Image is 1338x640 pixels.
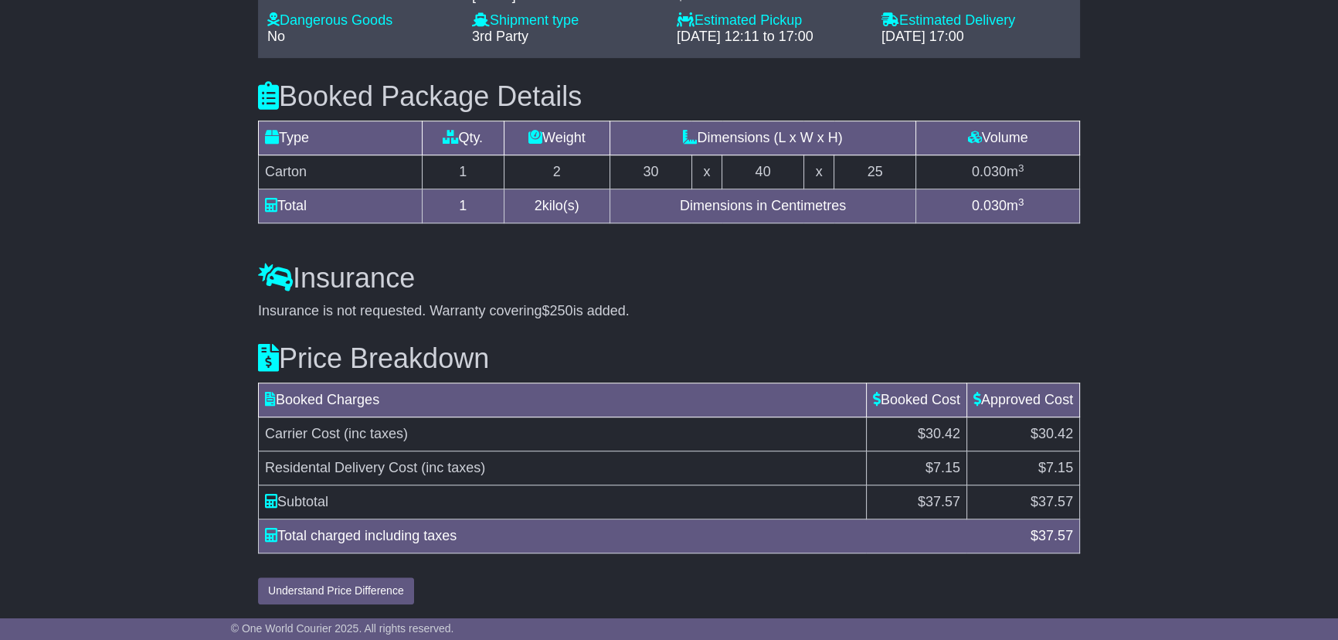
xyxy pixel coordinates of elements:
[972,164,1007,179] span: 0.030
[259,383,867,417] td: Booked Charges
[422,121,504,155] td: Qty.
[344,426,408,441] span: (inc taxes)
[504,189,610,223] td: kilo(s)
[1038,460,1073,475] span: $7.15
[258,303,1080,320] div: Insurance is not requested. Warranty covering is added.
[677,29,866,46] div: [DATE] 12:11 to 17:00
[1018,196,1024,208] sup: 3
[610,189,915,223] td: Dimensions in Centimetres
[504,121,610,155] td: Weight
[691,155,722,189] td: x
[422,155,504,189] td: 1
[259,121,423,155] td: Type
[267,29,285,44] span: No
[504,155,610,189] td: 2
[916,155,1080,189] td: m
[1038,494,1073,509] span: 37.57
[610,121,915,155] td: Dimensions (L x W x H)
[966,383,1079,417] td: Approved Cost
[265,460,417,475] span: Residental Delivery Cost
[966,485,1079,519] td: $
[231,622,454,635] span: © One World Courier 2025. All rights reserved.
[925,460,960,475] span: $7.15
[257,526,1023,546] div: Total charged including taxes
[542,303,573,318] span: $250
[259,155,423,189] td: Carton
[258,263,1080,294] h3: Insurance
[834,155,916,189] td: 25
[925,494,960,509] span: 37.57
[258,577,414,604] button: Understand Price Difference
[1023,526,1081,546] div: $
[918,426,960,441] span: $30.42
[866,485,966,519] td: $
[972,198,1007,213] span: 0.030
[265,426,340,441] span: Carrier Cost
[916,121,1080,155] td: Volume
[866,383,966,417] td: Booked Cost
[1018,162,1024,174] sup: 3
[722,155,804,189] td: 40
[422,189,504,223] td: 1
[258,343,1080,374] h3: Price Breakdown
[535,198,542,213] span: 2
[881,29,1071,46] div: [DATE] 17:00
[421,460,485,475] span: (inc taxes)
[259,189,423,223] td: Total
[881,12,1071,29] div: Estimated Delivery
[472,12,661,29] div: Shipment type
[610,155,691,189] td: 30
[677,12,866,29] div: Estimated Pickup
[916,189,1080,223] td: m
[1038,528,1073,543] span: 37.57
[1031,426,1073,441] span: $30.42
[472,29,528,44] span: 3rd Party
[267,12,457,29] div: Dangerous Goods
[259,485,867,519] td: Subtotal
[258,81,1080,112] h3: Booked Package Details
[803,155,834,189] td: x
